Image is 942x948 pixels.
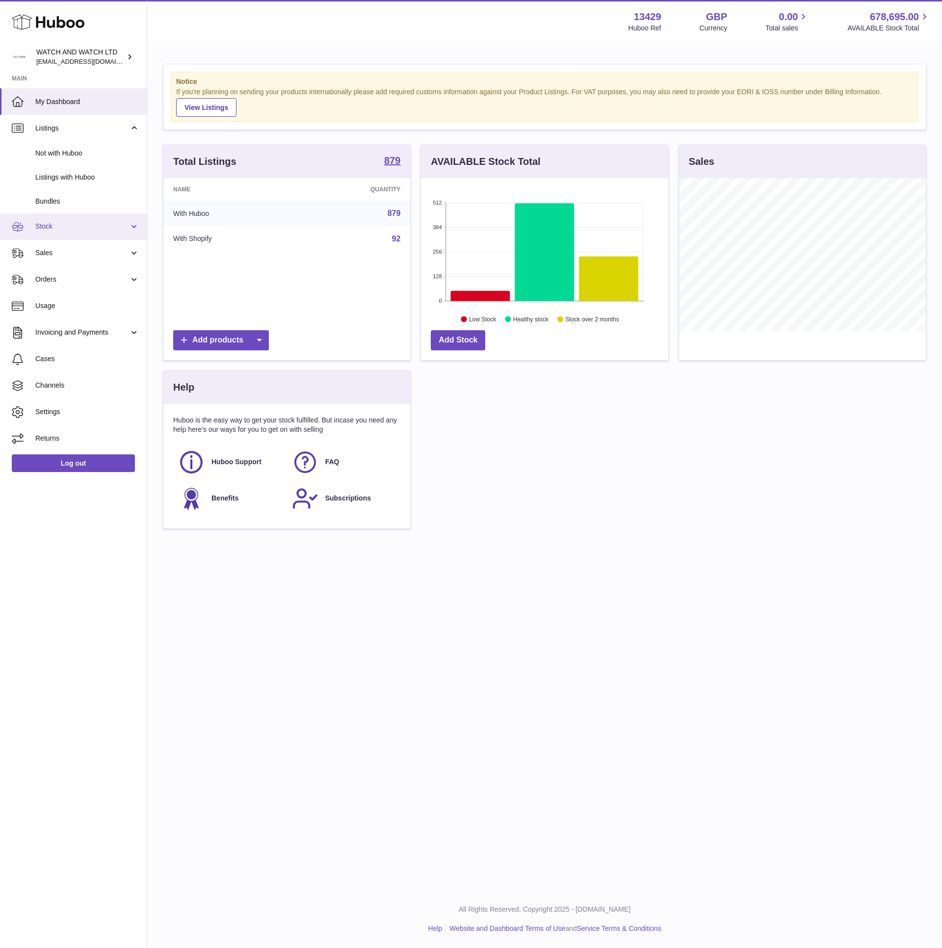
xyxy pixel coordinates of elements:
text: 512 [433,200,442,206]
span: Huboo Support [211,457,262,467]
a: Subscriptions [292,485,396,512]
li: and [446,924,661,933]
a: Huboo Support [178,449,282,475]
span: My Dashboard [35,97,139,106]
div: WATCH AND WATCH LTD [36,48,125,66]
span: Subscriptions [325,494,371,503]
strong: GBP [706,10,727,24]
a: Website and Dashboard Terms of Use [449,924,565,932]
span: Cases [35,354,139,364]
div: If you're planning on sending your products internationally please add required customs informati... [176,87,913,117]
td: With Shopify [163,226,296,252]
a: FAQ [292,449,396,475]
a: Add products [173,330,269,350]
span: Stock [35,222,129,231]
span: AVAILABLE Stock Total [847,24,930,33]
a: 879 [388,209,401,217]
span: Settings [35,407,139,417]
text: 256 [433,249,442,255]
h3: Help [173,381,194,394]
th: Name [163,178,296,201]
text: Stock over 2 months [566,316,619,322]
span: FAQ [325,457,340,467]
p: Huboo is the easy way to get your stock fulfilled. But incase you need any help here's our ways f... [173,416,400,434]
text: 128 [433,273,442,279]
a: 879 [384,156,400,167]
span: Invoicing and Payments [35,328,129,337]
a: View Listings [176,98,236,117]
th: Quantity [296,178,410,201]
img: baris@watchandwatch.co.uk [12,50,26,64]
a: Add Stock [431,330,485,350]
a: Service Terms & Conditions [577,924,661,932]
h3: Total Listings [173,155,236,168]
h3: AVAILABLE Stock Total [431,155,540,168]
span: 678,695.00 [870,10,919,24]
a: 678,695.00 AVAILABLE Stock Total [847,10,930,33]
span: Not with Huboo [35,149,139,158]
a: Help [428,924,443,932]
p: All Rights Reserved. Copyright 2025 - [DOMAIN_NAME] [155,905,934,914]
a: 0.00 Total sales [765,10,809,33]
strong: 879 [384,156,400,165]
span: Usage [35,301,139,311]
span: 0.00 [779,10,798,24]
span: Bundles [35,197,139,206]
span: Returns [35,434,139,443]
strong: Notice [176,77,913,86]
span: Total sales [765,24,809,33]
td: With Huboo [163,201,296,226]
span: Listings [35,124,129,133]
text: 384 [433,224,442,230]
span: Channels [35,381,139,390]
span: Sales [35,248,129,258]
div: Huboo Ref [628,24,661,33]
span: [EMAIL_ADDRESS][DOMAIN_NAME] [36,57,144,65]
a: 92 [392,235,401,243]
span: Orders [35,275,129,284]
span: Benefits [211,494,238,503]
a: Benefits [178,485,282,512]
h3: Sales [689,155,714,168]
text: Low Stock [469,316,497,322]
text: 0 [439,298,442,304]
span: Listings with Huboo [35,173,139,182]
text: Healthy stock [513,316,549,322]
strong: 13429 [634,10,661,24]
div: Currency [700,24,728,33]
a: Log out [12,454,135,472]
